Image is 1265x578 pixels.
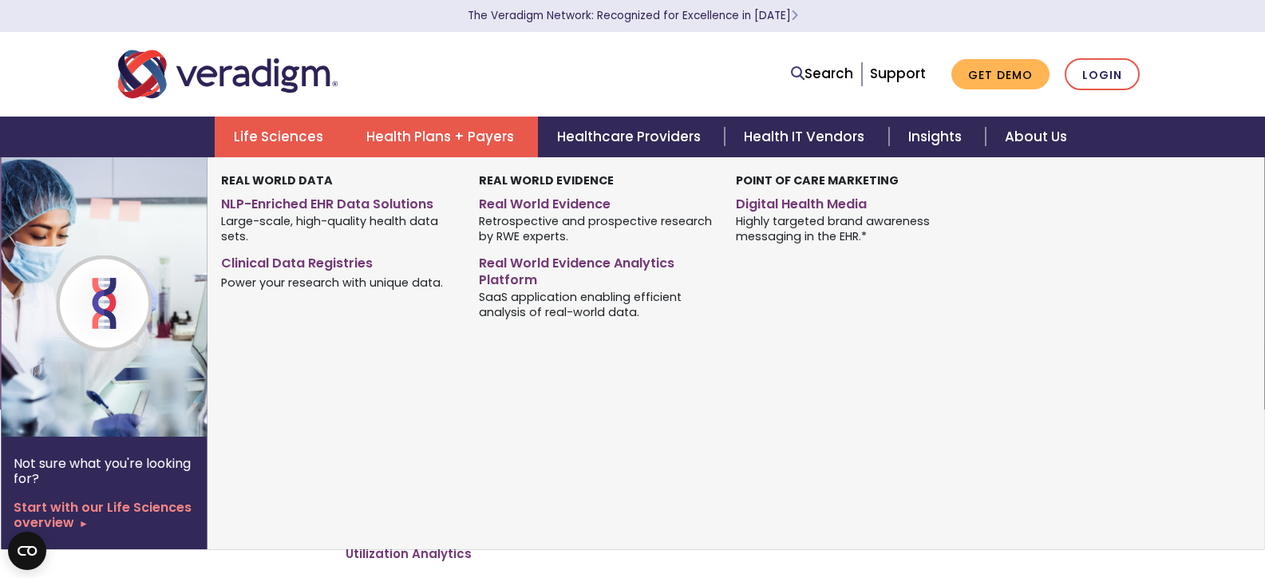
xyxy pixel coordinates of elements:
[1,157,258,437] img: Life Sciences
[479,288,712,319] span: SaaS application enabling efficient analysis of real-world data.
[725,117,888,157] a: Health IT Vendors
[221,213,454,244] span: Large-scale, high-quality health data sets.
[118,48,338,101] img: Veradigm logo
[479,172,614,188] strong: Real World Evidence
[14,500,195,530] a: Start with our Life Sciences overview
[347,117,538,157] a: Health Plans + Payers
[736,213,969,244] span: Highly targeted brand awareness messaging in the EHR.*
[221,172,333,188] strong: Real World Data
[870,64,926,83] a: Support
[736,172,899,188] strong: Point of Care Marketing
[986,117,1086,157] a: About Us
[791,63,853,85] a: Search
[736,190,969,213] a: Digital Health Media
[479,213,712,244] span: Retrospective and prospective research by RWE experts.
[468,8,798,23] a: The Veradigm Network: Recognized for Excellence in [DATE]Learn More
[479,249,712,289] a: Real World Evidence Analytics Platform
[221,274,443,290] span: Power your research with unique data.
[538,117,725,157] a: Healthcare Providers
[215,117,347,157] a: Life Sciences
[221,190,454,213] a: NLP-Enriched EHR Data Solutions
[346,546,472,562] a: Utilization Analytics
[889,117,986,157] a: Insights
[14,456,195,486] p: Not sure what you're looking for?
[951,59,1050,90] a: Get Demo
[791,8,798,23] span: Learn More
[1065,58,1140,91] a: Login
[221,249,454,272] a: Clinical Data Registries
[479,190,712,213] a: Real World Evidence
[8,532,46,570] button: Open CMP widget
